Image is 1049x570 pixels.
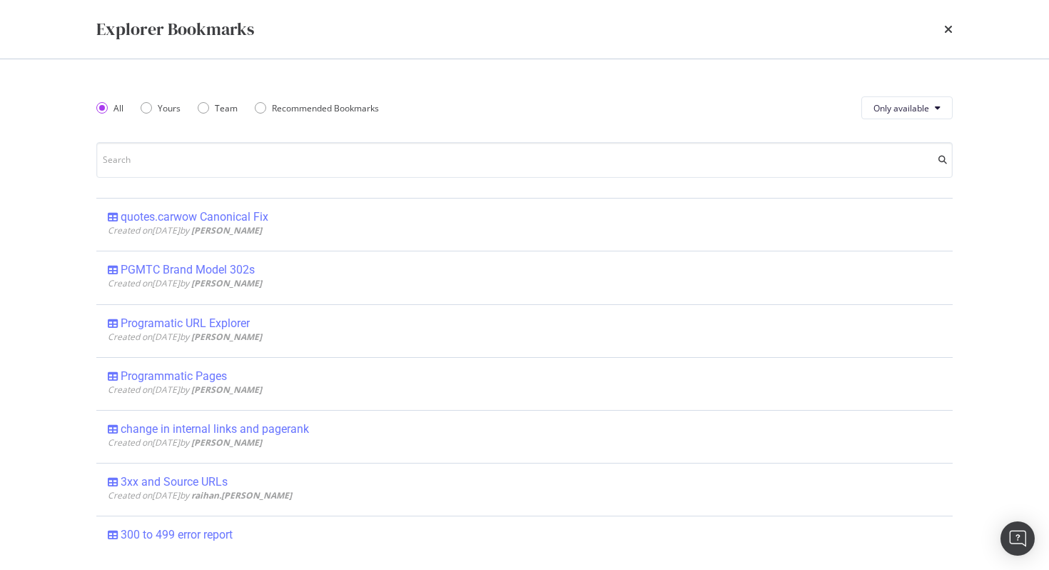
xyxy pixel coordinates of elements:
span: Created on [DATE] by [108,277,262,289]
span: Created on [DATE] by [108,436,262,449]
div: Team [198,102,238,114]
input: Search [96,142,953,178]
div: Yours [158,102,181,114]
b: [PERSON_NAME] [191,277,262,289]
span: Created on [DATE] by [108,331,262,343]
div: quotes.carwow Canonical Fix [121,210,268,224]
div: Recommended Bookmarks [272,102,379,114]
div: PGMTC Brand Model 302s [121,263,255,277]
b: [PERSON_NAME] [191,436,262,449]
div: change in internal links and pagerank [121,422,309,436]
button: Only available [861,96,953,119]
span: Created on [DATE] by [108,489,292,501]
div: 300 to 499 error report [121,528,233,542]
div: All [96,102,123,114]
b: raihan.[PERSON_NAME] [191,489,292,501]
div: Recommended Bookmarks [255,102,379,114]
b: [PERSON_NAME] [191,224,262,236]
div: Explorer Bookmarks [96,17,254,41]
span: Created on [DATE] by [108,384,262,396]
span: Created on [DATE] by [108,224,262,236]
div: 3xx and Source URLs [121,475,228,489]
span: Only available [873,102,929,114]
div: Open Intercom Messenger [1000,521,1035,556]
div: Programatic URL Explorer [121,316,250,331]
div: Programmatic Pages [121,369,227,384]
b: [PERSON_NAME] [191,384,262,396]
div: Yours [141,102,181,114]
b: [PERSON_NAME] [191,331,262,343]
div: times [944,17,953,41]
div: All [113,102,123,114]
div: Team [215,102,238,114]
